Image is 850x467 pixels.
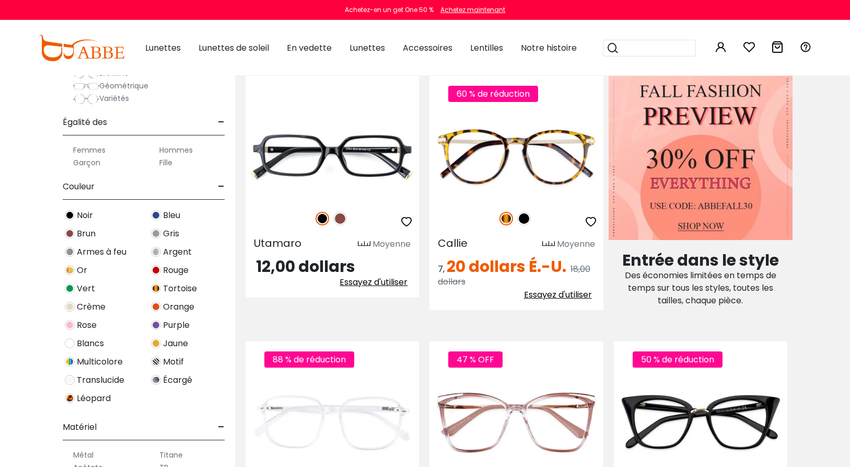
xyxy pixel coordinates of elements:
[524,289,592,301] span: Essayez d'utiliser
[151,302,161,312] img: Orange
[77,374,124,386] span: Translucide
[340,276,407,288] span: Essayez d'utiliser
[218,110,225,135] span: -
[151,247,161,257] img: Argent
[372,238,411,250] div: Moyenne
[218,174,225,199] span: -
[440,5,505,15] div: Achetez maintenant
[163,227,179,240] span: Gris
[521,42,577,54] span: Notre histoire
[77,282,95,295] span: Vert
[151,338,161,348] img: Jaune
[163,337,188,350] span: Jaune
[145,42,181,54] span: Lunettes
[77,319,97,332] span: Rose
[448,351,503,368] span: 47 % OFF
[435,5,505,14] a: Achetez maintenant
[65,302,75,312] img: Crème
[350,42,385,54] span: Lunettes
[517,212,531,225] img: Noir
[438,259,595,288] span: 7,
[65,393,75,403] img: Léopard
[65,338,75,348] img: Blancs
[264,351,354,368] span: 88 % de réduction
[63,174,95,199] span: Couleur
[99,81,148,91] span: Géométrique
[429,379,603,466] img: Brown Sluggard - TR ,Universal Bridge Fit
[163,282,197,295] span: Tortoise
[151,229,161,238] img: Gris
[163,374,192,386] span: Écargé
[163,209,180,222] span: Bleu
[470,42,503,54] span: Lentilles
[151,210,161,220] img: Bleu
[163,246,192,258] span: Argent
[447,255,566,278] span: 20 dollars É.-U.
[316,212,329,225] img: Noir
[622,249,779,271] span: Entrée dans le style
[625,269,776,306] span: Des économies limitées en temps de temps sur tous les styles, toutes les tailles, chaque pièce.
[73,156,100,169] label: Garçon
[199,42,269,54] span: Lunettes de soleil
[633,351,723,368] span: 50 % de réduction
[151,283,161,293] img: Tortoise
[39,35,124,61] img: abbeglasses.com
[151,357,161,367] img: Motif
[403,42,452,54] span: Accessoires
[542,241,555,248] img: règle de taille
[73,449,94,461] label: Métal
[499,212,513,225] img: Tortoise
[65,247,75,257] img: Armes à feu
[333,212,347,225] img: Brun
[73,144,106,156] label: Femmes
[73,81,99,92] img: Geometric.png
[65,375,75,385] img: Translucide
[246,113,419,200] img: Utamaro noir - TR , Fit de pont universel
[163,356,184,368] span: Motif
[438,263,590,288] span: 18,00 dollars
[246,379,419,466] img: Phoarium Fclear - Plastic , Fit de pont universel
[614,379,787,466] img: Black Damara - Acétate,Métal, Pont universel
[77,227,96,240] span: Brun
[65,210,75,220] img: Noir
[77,392,111,405] span: Léopard
[63,415,97,440] span: Matériel
[77,209,93,222] span: Noir
[287,42,332,54] span: En vedette
[429,113,603,200] img: Callie de torgineuse - Combinaison , Fit de pont universel
[65,283,75,293] img: Vert
[151,375,161,385] img: Écargé
[65,320,75,330] img: Rose
[521,288,595,302] button: Essayez d'utiliser
[65,229,75,238] img: Brun
[77,301,106,313] span: Crème
[77,356,123,368] span: Multicolore
[163,301,194,313] span: Orange
[254,236,301,250] span: Utamaro
[159,156,172,169] label: Fille
[151,265,161,275] img: Rouge
[159,144,193,156] label: Hommes
[358,241,370,248] img: règle de taille
[77,337,104,350] span: Blancs
[163,319,190,332] span: Purple
[151,320,161,330] img: Purple
[448,86,538,102] span: 60 % de réduction
[609,76,793,241] img: Vente de mode d'automne
[163,264,189,277] span: Rouge
[336,276,411,289] button: Essayez d'utiliser
[63,110,107,135] span: Égalité des
[256,255,355,278] span: 12,00 dollars
[345,5,434,15] div: Achetez-en un get One 50 %
[73,94,99,105] img: Varieties.png
[99,93,129,104] span: Variétés
[77,246,126,258] span: Armes à feu
[65,265,75,275] img: Or
[77,264,87,277] span: Or
[438,236,468,250] span: Callie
